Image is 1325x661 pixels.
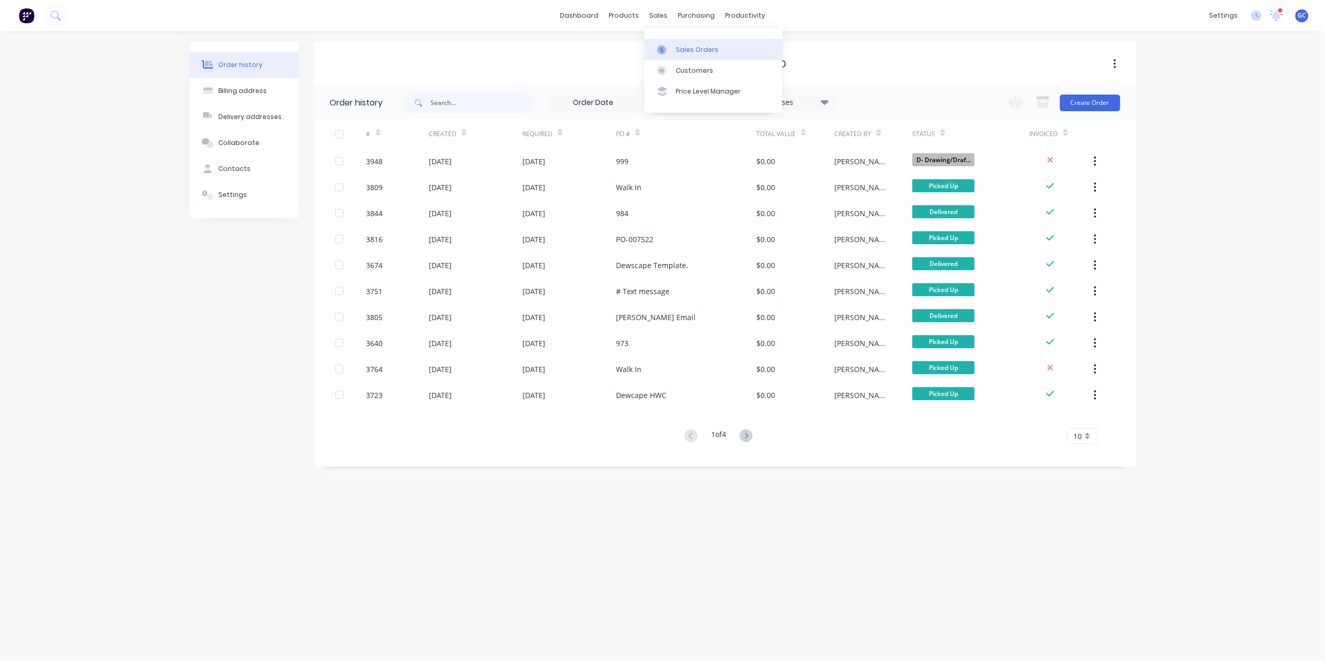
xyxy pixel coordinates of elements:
div: $0.00 [756,208,775,219]
div: 3809 [366,182,383,193]
div: [DATE] [429,286,452,297]
span: Picked Up [912,231,975,244]
div: settings [1204,8,1243,23]
button: Settings [190,182,299,208]
a: Customers [645,60,782,81]
div: Walk In [616,182,641,193]
div: Required [522,129,553,139]
div: 3805 [366,312,383,323]
div: [PERSON_NAME] [834,156,891,167]
div: Order history [218,60,263,70]
div: [PERSON_NAME] [834,234,891,245]
div: PO # [616,120,756,148]
div: 3816 [366,234,383,245]
div: Customers [676,66,713,75]
div: [PERSON_NAME] [834,208,891,219]
input: Search... [431,92,534,113]
span: Picked Up [912,283,975,296]
div: Total Value [756,120,834,148]
span: Delivered [912,257,975,270]
div: Invoiced [1029,129,1058,139]
div: 3751 [366,286,383,297]
div: $0.00 [756,312,775,323]
div: Sales Orders [676,45,718,55]
span: Picked Up [912,361,975,374]
div: $0.00 [756,234,775,245]
div: [DATE] [522,338,545,349]
div: [DATE] [522,156,545,167]
div: Status [912,129,935,139]
div: [DATE] [522,390,545,401]
div: 3844 [366,208,383,219]
span: Picked Up [912,179,975,192]
div: Invoiced [1029,120,1092,148]
div: [DATE] [522,286,545,297]
div: [PERSON_NAME] [834,390,891,401]
div: # Text message [616,286,670,297]
div: Created [429,120,522,148]
img: Factory [19,8,34,23]
span: GC [1297,11,1306,20]
div: Collaborate [218,138,259,148]
div: 984 [616,208,628,219]
span: Picked Up [912,387,975,400]
input: Order Date [550,95,637,111]
div: productivity [720,8,770,23]
div: $0.00 [756,390,775,401]
div: 3948 [366,156,383,167]
div: Created By [834,120,912,148]
span: Delivered [912,205,975,218]
div: [PERSON_NAME] [834,364,891,375]
div: PO # [616,129,630,139]
div: # [366,120,429,148]
div: # [366,129,371,139]
div: PO-007522 [616,234,653,245]
div: [PERSON_NAME] Email [616,312,696,323]
div: Dewscape Template. [616,260,688,271]
div: [DATE] [522,234,545,245]
div: Created By [834,129,871,139]
button: Billing address [190,78,299,104]
div: 1 of 4 [711,429,726,444]
div: $0.00 [756,156,775,167]
div: [DATE] [429,338,452,349]
div: sales [644,8,673,23]
div: [DATE] [429,234,452,245]
div: $0.00 [756,338,775,349]
div: [PERSON_NAME] [834,286,891,297]
div: Delivery addresses [218,112,282,122]
div: $0.00 [756,364,775,375]
div: purchasing [673,8,720,23]
button: Create Order [1060,95,1120,111]
div: $0.00 [756,260,775,271]
a: Sales Orders [645,39,782,60]
div: [DATE] [429,156,452,167]
div: [DATE] [522,364,545,375]
div: $0.00 [756,286,775,297]
div: [PERSON_NAME] [834,312,891,323]
button: Collaborate [190,130,299,156]
div: Total Value [756,129,796,139]
div: [DATE] [429,208,452,219]
div: [DATE] [429,260,452,271]
button: Delivery addresses [190,104,299,130]
div: $0.00 [756,182,775,193]
div: products [604,8,644,23]
div: [DATE] [522,182,545,193]
button: Order history [190,52,299,78]
div: [DATE] [522,312,545,323]
div: [DATE] [429,182,452,193]
div: Settings [218,190,247,200]
button: Contacts [190,156,299,182]
div: 3723 [366,390,383,401]
div: Contacts [218,164,251,174]
div: [DATE] [429,390,452,401]
div: 3764 [366,364,383,375]
div: 999 [616,156,628,167]
span: D- Drawing/Draf... [912,153,975,166]
div: Walk In [616,364,641,375]
div: [PERSON_NAME] [834,260,891,271]
span: 10 [1074,431,1082,442]
span: Picked Up [912,335,975,348]
a: Price Level Manager [645,81,782,102]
